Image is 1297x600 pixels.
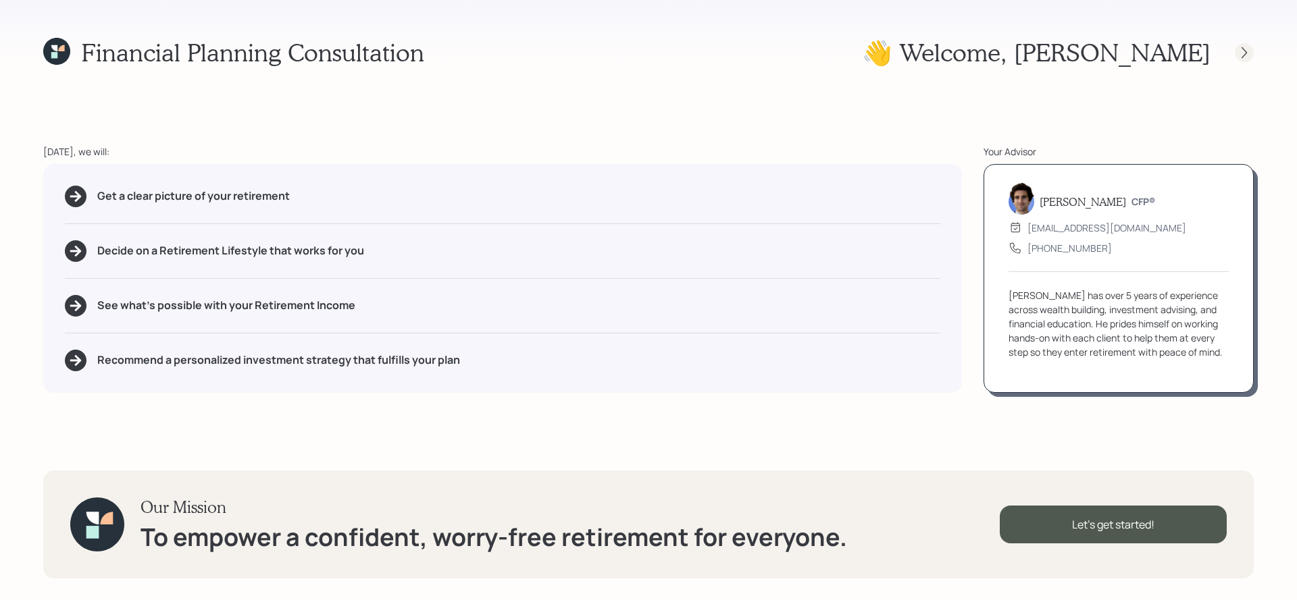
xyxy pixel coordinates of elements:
div: [PHONE_NUMBER] [1027,241,1112,255]
h5: See what's possible with your Retirement Income [97,299,355,312]
h5: Decide on a Retirement Lifestyle that works for you [97,244,364,257]
h5: Get a clear picture of your retirement [97,190,290,202]
div: Let's get started! [1000,506,1227,543]
h3: Our Mission [141,497,847,517]
div: [DATE], we will: [43,144,962,159]
h1: Financial Planning Consultation [81,38,424,67]
div: [EMAIL_ADDRESS][DOMAIN_NAME] [1027,221,1186,235]
h5: [PERSON_NAME] [1040,195,1126,208]
div: Your Advisor [984,144,1254,159]
img: harrison-schaefer-headshot-2.png [1009,182,1034,215]
h1: 👋 Welcome , [PERSON_NAME] [862,38,1211,67]
h1: To empower a confident, worry-free retirement for everyone. [141,522,847,551]
h5: Recommend a personalized investment strategy that fulfills your plan [97,354,460,366]
div: [PERSON_NAME] has over 5 years of experience across wealth building, investment advising, and fin... [1009,288,1229,359]
h6: CFP® [1131,196,1155,208]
